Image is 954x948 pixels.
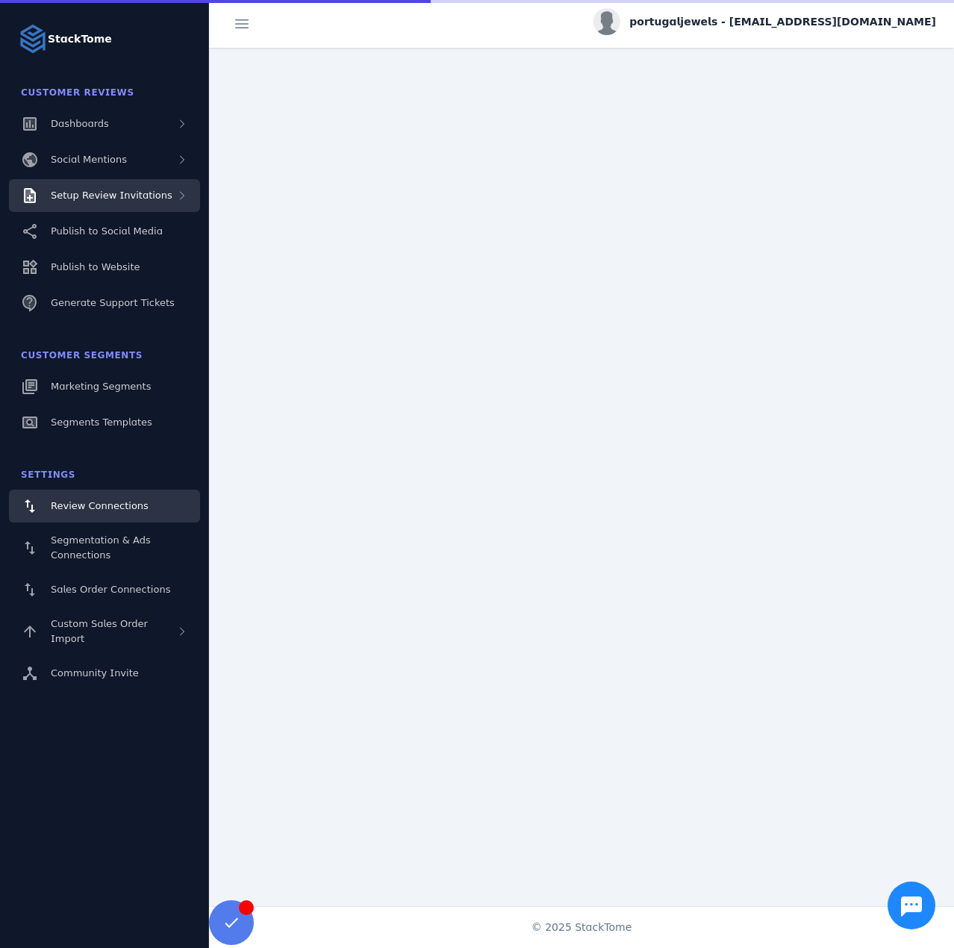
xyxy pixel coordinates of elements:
a: Publish to Website [9,251,200,284]
button: portugaljewels - [EMAIL_ADDRESS][DOMAIN_NAME] [593,8,936,35]
a: Community Invite [9,657,200,690]
span: Segmentation & Ads Connections [51,534,151,561]
span: Customer Reviews [21,87,134,98]
img: profile.jpg [593,8,620,35]
a: Review Connections [9,490,200,523]
span: Generate Support Tickets [51,297,175,308]
span: Custom Sales Order Import [51,618,148,644]
img: Logo image [18,24,48,54]
span: Customer Segments [21,350,143,361]
span: Review Connections [51,500,149,511]
span: Publish to Website [51,261,140,272]
span: © 2025 StackTome [531,920,632,935]
span: Publish to Social Media [51,225,163,237]
a: Sales Order Connections [9,573,200,606]
span: Dashboards [51,118,109,129]
strong: StackTome [48,31,112,47]
a: Segments Templates [9,406,200,439]
span: Setup Review Invitations [51,190,172,201]
a: Publish to Social Media [9,215,200,248]
a: Segmentation & Ads Connections [9,526,200,570]
span: Segments Templates [51,417,152,428]
span: Settings [21,470,75,480]
a: Marketing Segments [9,370,200,403]
span: Social Mentions [51,154,127,165]
a: Generate Support Tickets [9,287,200,319]
span: portugaljewels - [EMAIL_ADDRESS][DOMAIN_NAME] [629,14,936,30]
span: Community Invite [51,667,139,679]
span: Marketing Segments [51,381,151,392]
span: Sales Order Connections [51,584,170,595]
